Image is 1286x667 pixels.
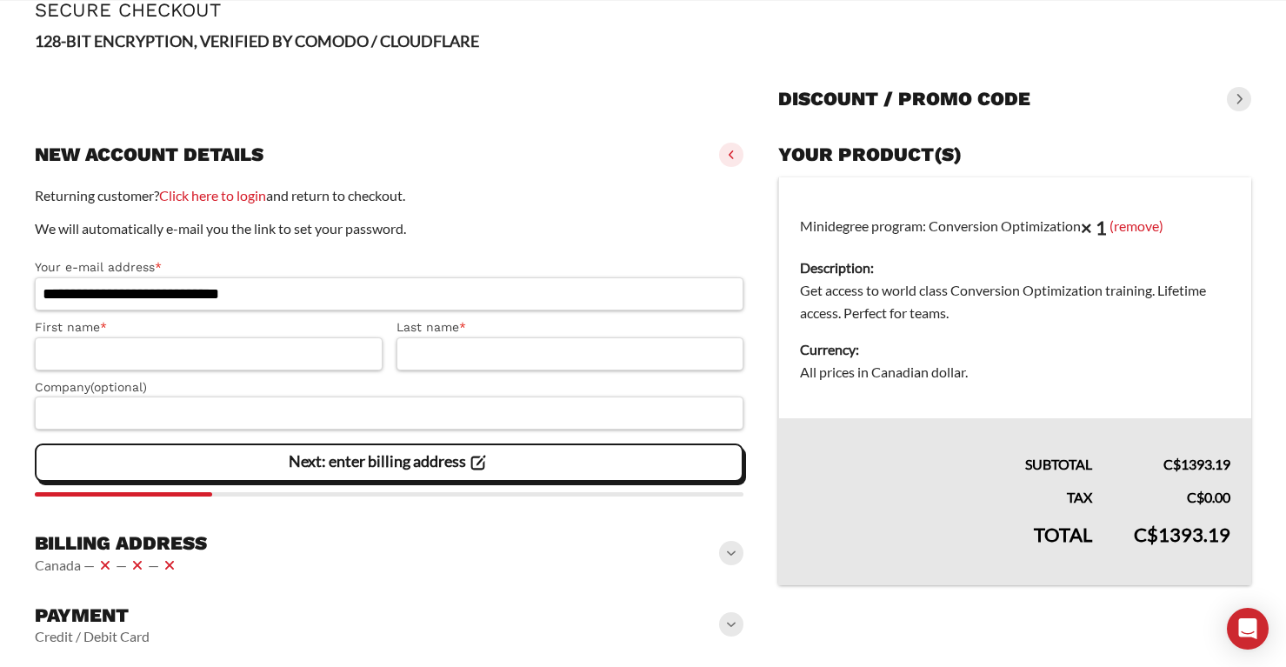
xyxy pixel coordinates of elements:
[800,338,1230,361] dt: Currency:
[1163,456,1181,472] span: C$
[1109,217,1163,233] a: (remove)
[90,380,147,394] span: (optional)
[396,317,744,337] label: Last name
[159,187,266,203] a: Click here to login
[779,177,1251,419] td: Minidegree program: Conversion Optimization
[35,604,150,628] h3: Payment
[35,143,263,167] h3: New account details
[779,509,1113,585] th: Total
[35,555,207,576] vaadin-horizontal-layout: Canada — — —
[779,418,1113,476] th: Subtotal
[35,184,743,207] p: Returning customer? and return to checkout.
[1187,489,1204,505] span: C$
[35,377,743,397] label: Company
[35,444,743,482] vaadin-button: Next: enter billing address
[1187,489,1230,505] bdi: 0.00
[1081,216,1107,239] strong: × 1
[1134,523,1230,546] bdi: 1393.19
[800,279,1230,324] dd: Get access to world class Conversion Optimization training. Lifetime access. Perfect for teams.
[779,476,1113,509] th: Tax
[35,217,743,240] p: We will automatically e-mail you the link to set your password.
[800,361,1230,384] dd: All prices in Canadian dollar.
[1134,523,1158,546] span: C$
[35,257,743,277] label: Your e-mail address
[1227,608,1269,650] div: Open Intercom Messenger
[778,87,1030,111] h3: Discount / promo code
[35,317,383,337] label: First name
[35,628,150,645] vaadin-horizontal-layout: Credit / Debit Card
[800,257,1230,279] dt: Description:
[35,531,207,556] h3: Billing address
[1163,456,1230,472] bdi: 1393.19
[35,31,479,50] strong: 128-BIT ENCRYPTION, VERIFIED BY COMODO / CLOUDFLARE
